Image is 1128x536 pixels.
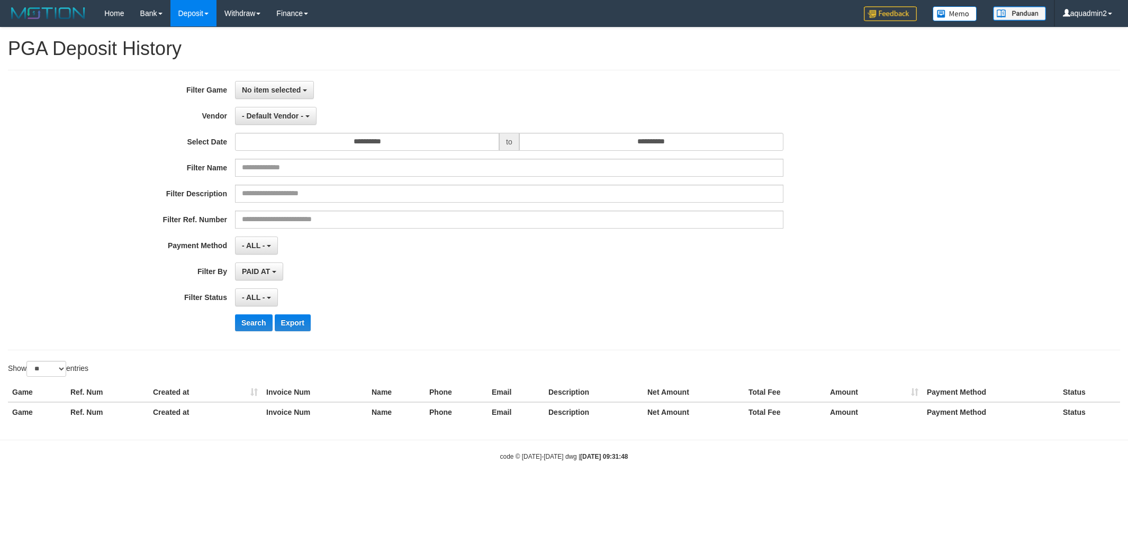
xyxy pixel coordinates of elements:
img: Feedback.jpg [864,6,917,21]
button: Search [235,314,273,331]
th: Status [1059,402,1120,422]
th: Phone [425,402,488,422]
img: MOTION_logo.png [8,5,88,21]
span: - ALL - [242,293,265,302]
th: Amount [826,402,923,422]
th: Invoice Num [262,402,367,422]
img: Button%20Memo.svg [933,6,977,21]
button: No item selected [235,81,314,99]
label: Show entries [8,361,88,377]
th: Email [488,383,544,402]
span: PAID AT [242,267,270,276]
th: Total Fee [744,383,826,402]
th: Game [8,383,66,402]
button: - ALL - [235,288,278,306]
button: - Default Vendor - [235,107,317,125]
th: Description [544,383,643,402]
th: Name [367,402,425,422]
th: Net Amount [643,402,744,422]
th: Total Fee [744,402,826,422]
th: Phone [425,383,488,402]
th: Ref. Num [66,402,149,422]
h1: PGA Deposit History [8,38,1120,59]
th: Game [8,402,66,422]
th: Name [367,383,425,402]
span: - Default Vendor - [242,112,303,120]
th: Payment Method [923,402,1059,422]
th: Created at [149,383,262,402]
button: Export [275,314,311,331]
th: Net Amount [643,383,744,402]
strong: [DATE] 09:31:48 [580,453,628,460]
th: Description [544,402,643,422]
span: No item selected [242,86,301,94]
th: Ref. Num [66,383,149,402]
button: - ALL - [235,237,278,255]
th: Invoice Num [262,383,367,402]
button: PAID AT [235,262,283,280]
small: code © [DATE]-[DATE] dwg | [500,453,628,460]
img: panduan.png [993,6,1046,21]
th: Email [488,402,544,422]
span: to [499,133,519,151]
span: - ALL - [242,241,265,250]
th: Payment Method [923,383,1059,402]
th: Amount [826,383,923,402]
th: Status [1059,383,1120,402]
th: Created at [149,402,262,422]
select: Showentries [26,361,66,377]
